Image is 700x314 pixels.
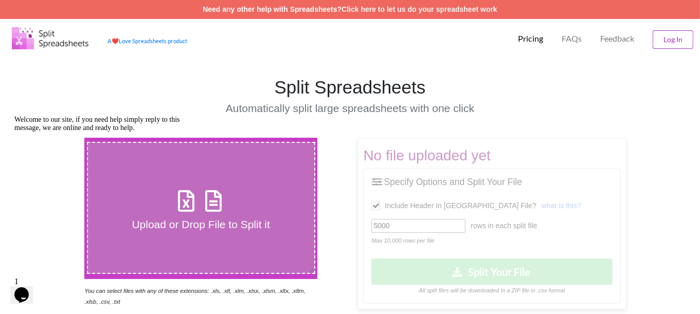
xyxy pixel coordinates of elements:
button: Log In [653,30,693,49]
img: Logo.png [12,27,89,49]
p: Pricing [518,33,543,44]
a: Click here to let us do your spreadsheet work [342,5,497,13]
p: FAQs [562,33,582,44]
iframe: chat widget [10,112,195,268]
h1: Split Spreadsheets [179,77,522,98]
div: Welcome to our site, if you need help simply reply to this message, we are online and ready to help. [4,4,189,21]
span: Feedback [600,34,634,43]
iframe: chat widget [10,273,43,304]
span: heart [112,38,119,44]
i: You can select files with any of these extensions: .xls, .xlt, .xlm, .xlsx, .xlsm, .xltx, .xltm, ... [84,288,306,305]
h4: Upload or Drop File to Split it [88,218,314,231]
span: Welcome to our site, if you need help simply reply to this message, we are online and ready to help. [4,4,170,20]
h4: Automatically split large spreadsheets with one click [179,102,522,115]
a: AheartLove Spreadsheets product [107,38,187,44]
